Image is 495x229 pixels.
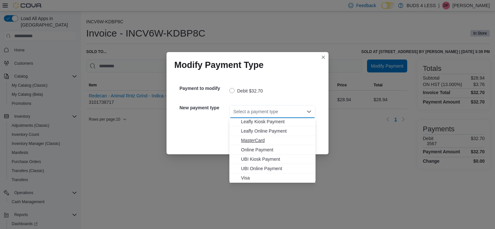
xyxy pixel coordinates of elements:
[306,109,312,114] button: Close list of options
[241,175,312,181] span: Visa
[229,155,316,164] button: UBI Kiosk Payment
[229,126,316,136] button: Leafly Online Payment
[229,136,316,145] button: MasterCard
[233,108,234,115] input: Accessible screen reader label
[174,60,264,70] h1: Modify Payment Type
[241,156,312,162] span: UBI Kiosk Payment
[241,165,312,172] span: UBI Online Payment
[179,101,228,114] h5: New payment type
[241,128,312,134] span: Leafly Online Payment
[229,145,316,155] button: Online Payment
[229,117,316,126] button: Leafly Kiosk Payment
[229,164,316,173] button: UBI Online Payment
[241,118,312,125] span: Leafly Kiosk Payment
[229,87,263,95] label: Debit $32.70
[241,147,312,153] span: Online Payment
[241,137,312,144] span: MasterCard
[319,53,327,61] button: Closes this modal window
[229,173,316,183] button: Visa
[179,82,228,95] h5: Payment to modify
